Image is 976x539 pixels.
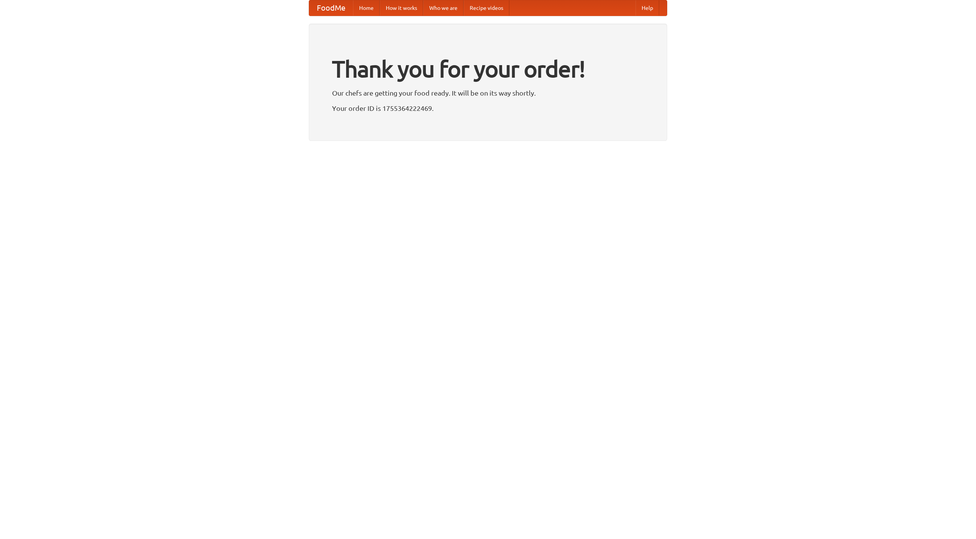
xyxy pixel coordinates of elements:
p: Our chefs are getting your food ready. It will be on its way shortly. [332,87,644,99]
a: How it works [380,0,423,16]
a: Home [353,0,380,16]
a: Who we are [423,0,464,16]
h1: Thank you for your order! [332,51,644,87]
p: Your order ID is 1755364222469. [332,102,644,114]
a: FoodMe [309,0,353,16]
a: Recipe videos [464,0,509,16]
a: Help [636,0,659,16]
